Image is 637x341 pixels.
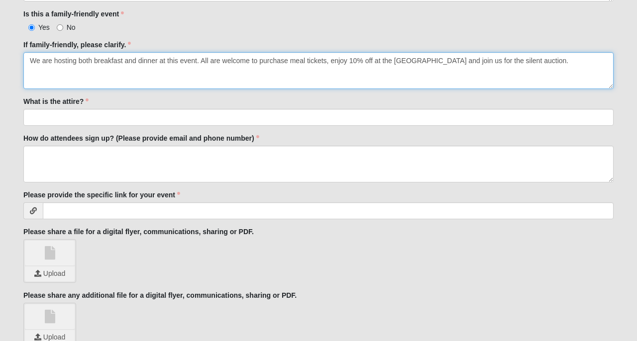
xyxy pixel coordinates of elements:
label: Please share a file for a digital flyer, communications, sharing or PDF. [23,227,254,237]
label: What is the attire? [23,96,89,106]
label: Please share any additional file for a digital flyer, communications, sharing or PDF. [23,290,297,300]
label: If family-friendly, please clarify. [23,40,131,50]
input: Yes [28,24,35,31]
span: No [67,23,76,31]
label: Please provide the specific link for your event [23,190,180,200]
span: Yes [38,23,50,31]
input: No [57,24,63,31]
label: Is this a family-friendly event [23,9,124,19]
label: How do attendees sign up? (Please provide email and phone number) [23,133,259,143]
